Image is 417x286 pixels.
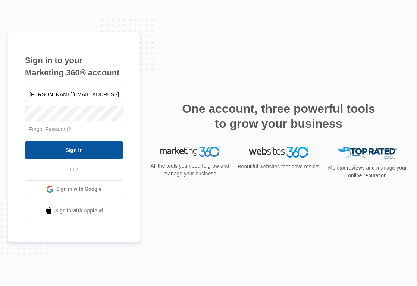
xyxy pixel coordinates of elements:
[237,163,320,171] p: Beautiful websites that drive results
[180,101,377,131] h2: One account, three powerful tools to grow your business
[160,147,220,157] img: Marketing 360
[25,87,123,102] input: Email
[55,207,103,215] span: Sign in with Apple Id
[25,180,123,198] a: Sign in with Google
[249,147,308,158] img: Websites 360
[25,141,123,159] input: Sign In
[56,185,102,193] span: Sign in with Google
[65,166,83,174] span: OR
[338,147,397,159] img: Top Rated Local
[148,162,232,178] p: All the tools you need to grow and manage your business
[25,202,123,220] a: Sign in with Apple Id
[29,126,71,132] a: Forgot Password?
[326,164,409,180] p: Monitor reviews and manage your online reputation
[25,54,123,79] h1: Sign in to your Marketing 360® account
